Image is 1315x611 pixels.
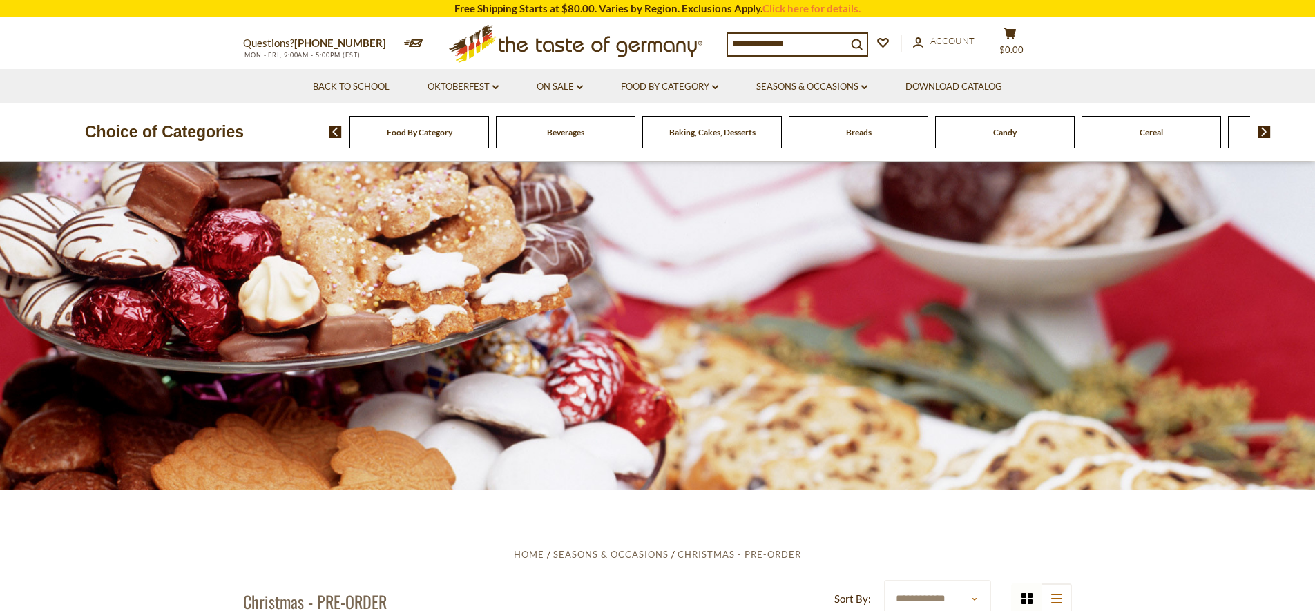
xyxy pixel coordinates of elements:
[313,79,390,95] a: Back to School
[537,79,583,95] a: On Sale
[762,2,861,14] a: Click here for details.
[243,35,396,52] p: Questions?
[387,127,452,137] a: Food By Category
[913,34,975,49] a: Account
[1258,126,1271,138] img: next arrow
[553,549,669,560] a: Seasons & Occasions
[999,44,1024,55] span: $0.00
[1140,127,1163,137] a: Cereal
[756,79,867,95] a: Seasons & Occasions
[428,79,499,95] a: Oktoberfest
[989,27,1030,61] button: $0.00
[294,37,386,49] a: [PHONE_NUMBER]
[678,549,801,560] a: Christmas - PRE-ORDER
[621,79,718,95] a: Food By Category
[547,127,584,137] a: Beverages
[930,35,975,46] span: Account
[834,590,871,608] label: Sort By:
[514,549,544,560] a: Home
[669,127,756,137] a: Baking, Cakes, Desserts
[905,79,1002,95] a: Download Catalog
[846,127,872,137] a: Breads
[993,127,1017,137] a: Candy
[243,51,361,59] span: MON - FRI, 9:00AM - 5:00PM (EST)
[329,126,342,138] img: previous arrow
